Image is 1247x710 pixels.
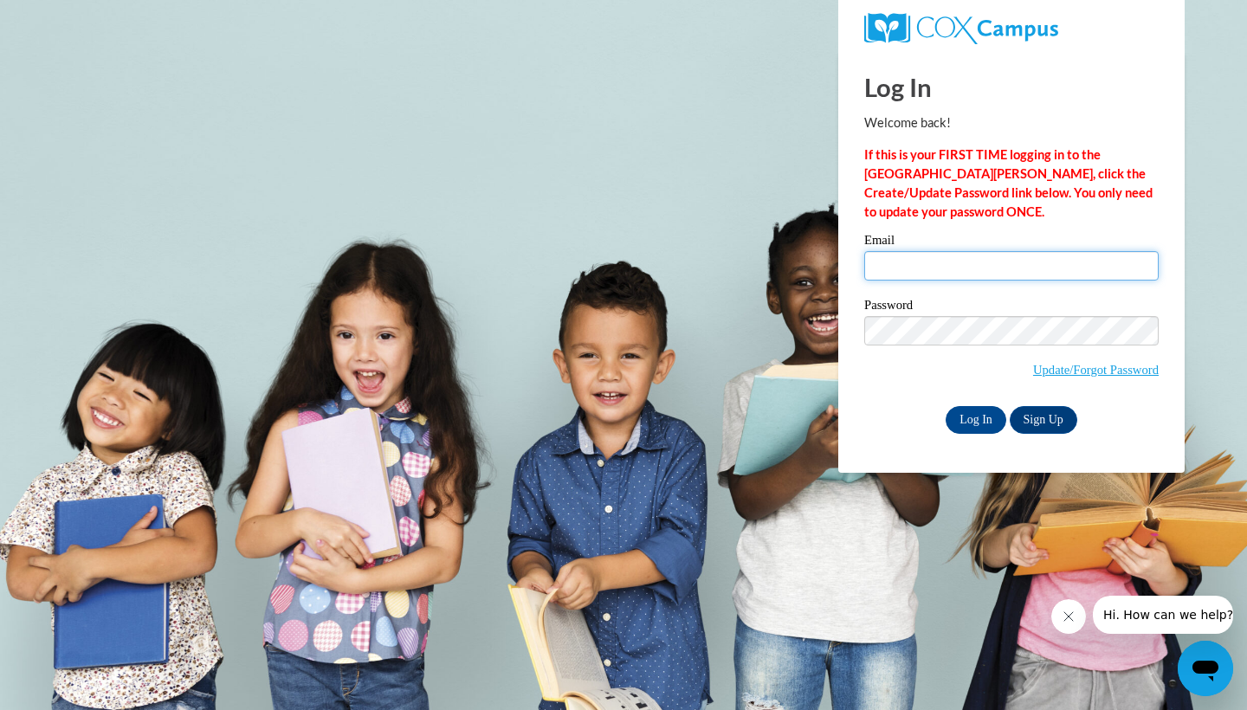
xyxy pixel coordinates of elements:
strong: If this is your FIRST TIME logging in to the [GEOGRAPHIC_DATA][PERSON_NAME], click the Create/Upd... [864,147,1153,219]
label: Email [864,234,1159,251]
a: Update/Forgot Password [1033,363,1159,377]
a: Sign Up [1010,406,1077,434]
p: Welcome back! [864,113,1159,132]
iframe: Close message [1051,599,1086,634]
h1: Log In [864,69,1159,105]
img: COX Campus [864,13,1058,44]
label: Password [864,299,1159,316]
iframe: Message from company [1093,596,1233,634]
input: Log In [946,406,1006,434]
a: COX Campus [864,13,1159,44]
iframe: Button to launch messaging window [1178,641,1233,696]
